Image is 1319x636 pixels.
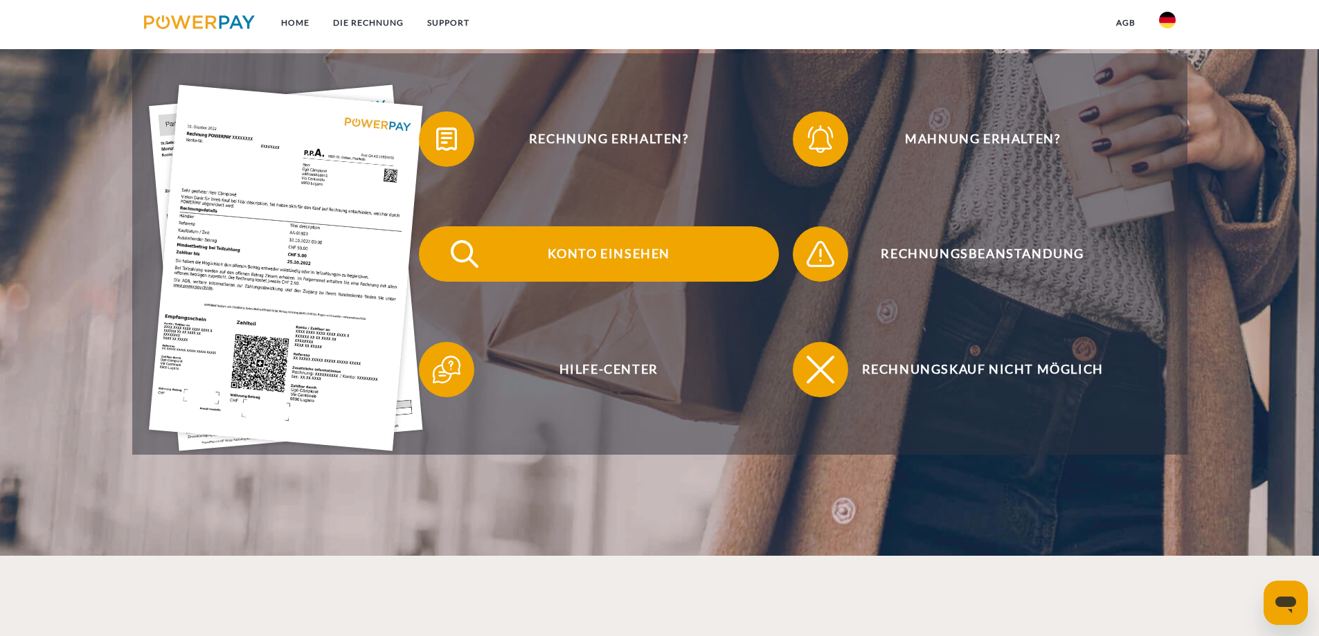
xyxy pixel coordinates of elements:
img: qb_search.svg [447,237,482,271]
img: qb_bell.svg [803,122,838,156]
span: Rechnungsbeanstandung [813,226,1152,282]
iframe: Schaltfläche zum Öffnen des Messaging-Fensters [1264,581,1308,625]
span: Hilfe-Center [439,342,778,397]
button: Rechnungskauf nicht möglich [793,342,1153,397]
span: Rechnungskauf nicht möglich [813,342,1152,397]
img: de [1159,12,1176,28]
img: logo-powerpay.svg [144,15,255,29]
a: SUPPORT [415,10,481,35]
a: Home [269,10,321,35]
a: agb [1104,10,1147,35]
img: qb_help.svg [429,352,464,387]
img: qb_close.svg [803,352,838,387]
span: Mahnung erhalten? [813,111,1152,167]
img: qb_warning.svg [803,237,838,271]
span: Rechnung erhalten? [439,111,778,167]
button: Mahnung erhalten? [793,111,1153,167]
img: qb_bill.svg [429,122,464,156]
button: Rechnungsbeanstandung [793,226,1153,282]
button: Rechnung erhalten? [419,111,779,167]
a: DIE RECHNUNG [321,10,415,35]
button: Hilfe-Center [419,342,779,397]
button: Konto einsehen [419,226,779,282]
img: single_invoice_powerpay_de.jpg [149,85,423,451]
span: Konto einsehen [439,226,778,282]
